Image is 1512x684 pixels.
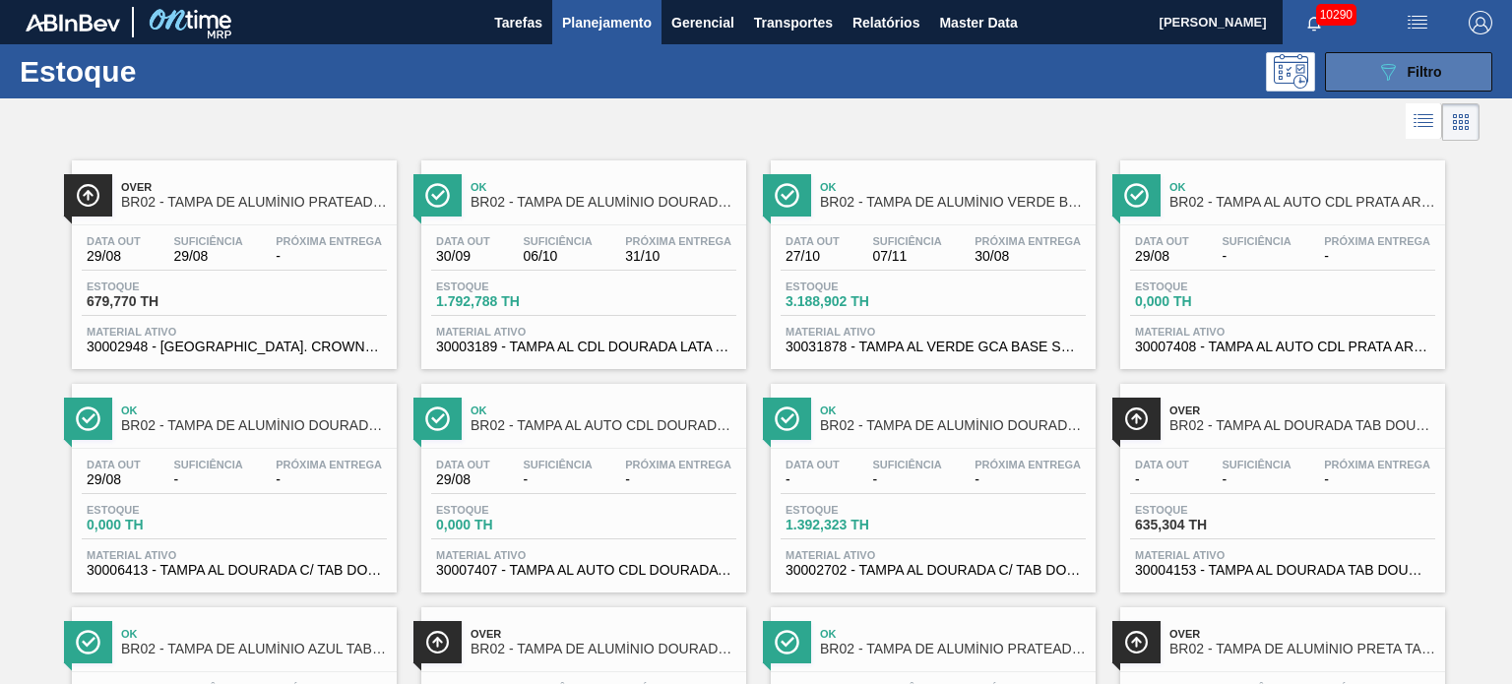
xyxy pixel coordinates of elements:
[1135,326,1430,338] span: Material ativo
[1135,280,1273,292] span: Estoque
[425,630,450,654] img: Ícone
[1169,418,1435,433] span: BR02 - TAMPA AL DOURADA TAB DOURADA CANPACK CDL
[939,11,1017,34] span: Master Data
[1222,235,1291,247] span: Suficiência
[173,472,242,487] span: -
[121,628,387,640] span: Ok
[1124,406,1149,431] img: Ícone
[121,418,387,433] span: BR02 - TAMPA DE ALUMÍNIO DOURADA TAB DOURADO ARDAGH
[1105,369,1455,592] a: ÍconeOverBR02 - TAMPA AL DOURADA TAB DOURADA CANPACK CDLData out-Suficiência-Próxima Entrega-Esto...
[975,235,1081,247] span: Próxima Entrega
[87,459,141,470] span: Data out
[786,549,1081,561] span: Material ativo
[87,504,224,516] span: Estoque
[786,326,1081,338] span: Material ativo
[786,563,1081,578] span: 30002702 - TAMPA AL DOURADA C/ TAB DOURADO
[121,404,387,416] span: Ok
[121,642,387,656] span: BR02 - TAMPA DE ALUMÍNIO AZUL TAB AZUL BALL
[1135,459,1189,470] span: Data out
[786,504,923,516] span: Estoque
[20,60,302,83] h1: Estoque
[1406,11,1429,34] img: userActions
[775,630,799,654] img: Ícone
[57,146,407,369] a: ÍconeOverBR02 - TAMPA DE ALUMÍNIO PRATEADA CROWN ISEData out29/08Suficiência29/08Próxima Entrega-...
[436,294,574,309] span: 1.792,788 TH
[76,630,100,654] img: Ícone
[471,642,736,656] span: BR02 - TAMPA DE ALUMÍNIO DOURADA CROWN ISE
[1325,52,1492,92] button: Filtro
[1135,340,1430,354] span: 30007408 - TAMPA AL AUTO CDL PRATA ARDAGH
[775,406,799,431] img: Ícone
[1135,235,1189,247] span: Data out
[1124,630,1149,654] img: Ícone
[1442,103,1480,141] div: Visão em Cards
[1135,249,1189,264] span: 29/08
[276,459,382,470] span: Próxima Entrega
[786,340,1081,354] span: 30031878 - TAMPA AL VERDE GCA BASE SOLVENTE
[1316,4,1356,26] span: 10290
[754,11,833,34] span: Transportes
[76,183,100,208] img: Ícone
[786,459,840,470] span: Data out
[625,472,731,487] span: -
[87,340,382,354] span: 30002948 - TAMPA AL. CROWN; PRATA; ISE
[76,406,100,431] img: Ícone
[625,249,731,264] span: 31/10
[436,549,731,561] span: Material ativo
[872,472,941,487] span: -
[820,628,1086,640] span: Ok
[87,235,141,247] span: Data out
[523,459,592,470] span: Suficiência
[1169,181,1435,193] span: Ok
[436,326,731,338] span: Material ativo
[820,195,1086,210] span: BR02 - TAMPA DE ALUMÍNIO VERDE BALL
[1169,404,1435,416] span: Over
[276,235,382,247] span: Próxima Entrega
[471,181,736,193] span: Ok
[436,249,490,264] span: 30/09
[26,14,120,31] img: TNhmsLtSVTkK8tSr43FrP2fwEKptu5GPRR3wAAAABJRU5ErkJggg==
[471,628,736,640] span: Over
[625,459,731,470] span: Próxima Entrega
[87,563,382,578] span: 30006413 - TAMPA AL DOURADA C/ TAB DOURADO ARDAGH
[786,294,923,309] span: 3.188,902 TH
[975,459,1081,470] span: Próxima Entrega
[87,294,224,309] span: 679,770 TH
[1135,563,1430,578] span: 30004153 - TAMPA AL DOURADA TAB DOURADO CDL CANPACK
[562,11,652,34] span: Planejamento
[425,183,450,208] img: Ícone
[1324,472,1430,487] span: -
[1324,235,1430,247] span: Próxima Entrega
[1222,472,1291,487] span: -
[1324,249,1430,264] span: -
[523,235,592,247] span: Suficiência
[121,181,387,193] span: Over
[87,518,224,532] span: 0,000 TH
[1124,183,1149,208] img: Ícone
[1406,103,1442,141] div: Visão em Lista
[671,11,734,34] span: Gerencial
[425,406,450,431] img: Ícone
[87,472,141,487] span: 29/08
[1135,294,1273,309] span: 0,000 TH
[407,369,756,592] a: ÍconeOkBR02 - TAMPA AL AUTO CDL DOURADA ARDAGHData out29/08Suficiência-Próxima Entrega-Estoque0,0...
[1135,518,1273,532] span: 635,304 TH
[173,249,242,264] span: 29/08
[1135,472,1189,487] span: -
[407,146,756,369] a: ÍconeOkBR02 - TAMPA DE ALUMÍNIO DOURADA BALL CDLData out30/09Suficiência06/10Próxima Entrega31/10...
[1135,504,1273,516] span: Estoque
[872,249,941,264] span: 07/11
[436,235,490,247] span: Data out
[436,472,490,487] span: 29/08
[276,249,382,264] span: -
[471,404,736,416] span: Ok
[786,249,840,264] span: 27/10
[872,459,941,470] span: Suficiência
[1222,249,1291,264] span: -
[786,280,923,292] span: Estoque
[121,195,387,210] span: BR02 - TAMPA DE ALUMÍNIO PRATEADA CROWN ISE
[173,235,242,247] span: Suficiência
[1169,628,1435,640] span: Over
[1283,9,1346,36] button: Notificações
[471,195,736,210] span: BR02 - TAMPA DE ALUMÍNIO DOURADA BALL CDL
